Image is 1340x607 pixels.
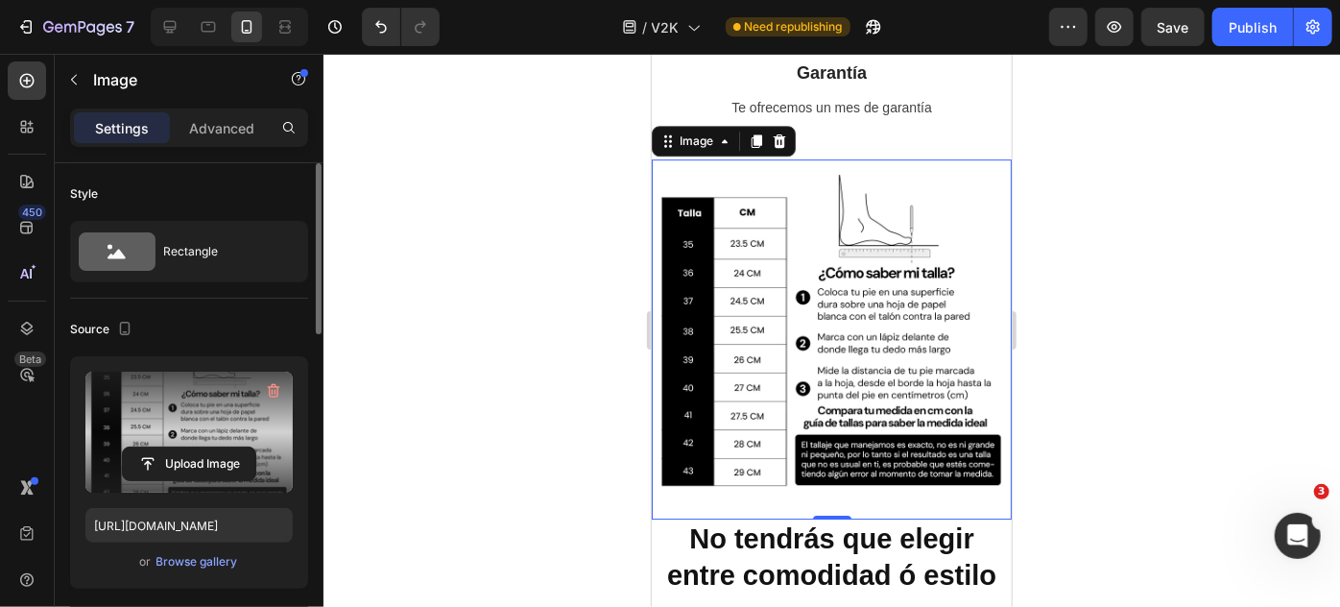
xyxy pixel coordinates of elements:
span: Need republishing [745,18,843,36]
p: Advanced [189,118,254,138]
button: Save [1141,8,1205,46]
span: 3 [1314,484,1329,499]
button: Publish [1212,8,1293,46]
button: 7 [8,8,143,46]
button: Upload Image [122,447,256,481]
div: 450 [18,205,46,220]
iframe: Intercom live chat [1275,513,1321,559]
span: or [140,550,152,573]
p: 7 [126,15,134,38]
button: Browse gallery [156,552,239,571]
span: V2K [652,17,680,37]
div: Publish [1229,17,1277,37]
input: https://example.com/image.jpg [85,508,293,543]
div: Browse gallery [156,553,238,571]
iframe: Design area [652,54,1012,607]
div: Beta [14,352,46,367]
p: Image [93,68,256,91]
div: Rectangle [163,230,280,274]
span: / [643,17,648,37]
div: Source [70,317,136,343]
p: Settings [95,118,149,138]
div: Undo/Redo [362,8,440,46]
span: Save [1158,19,1189,36]
div: Style [70,185,98,203]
